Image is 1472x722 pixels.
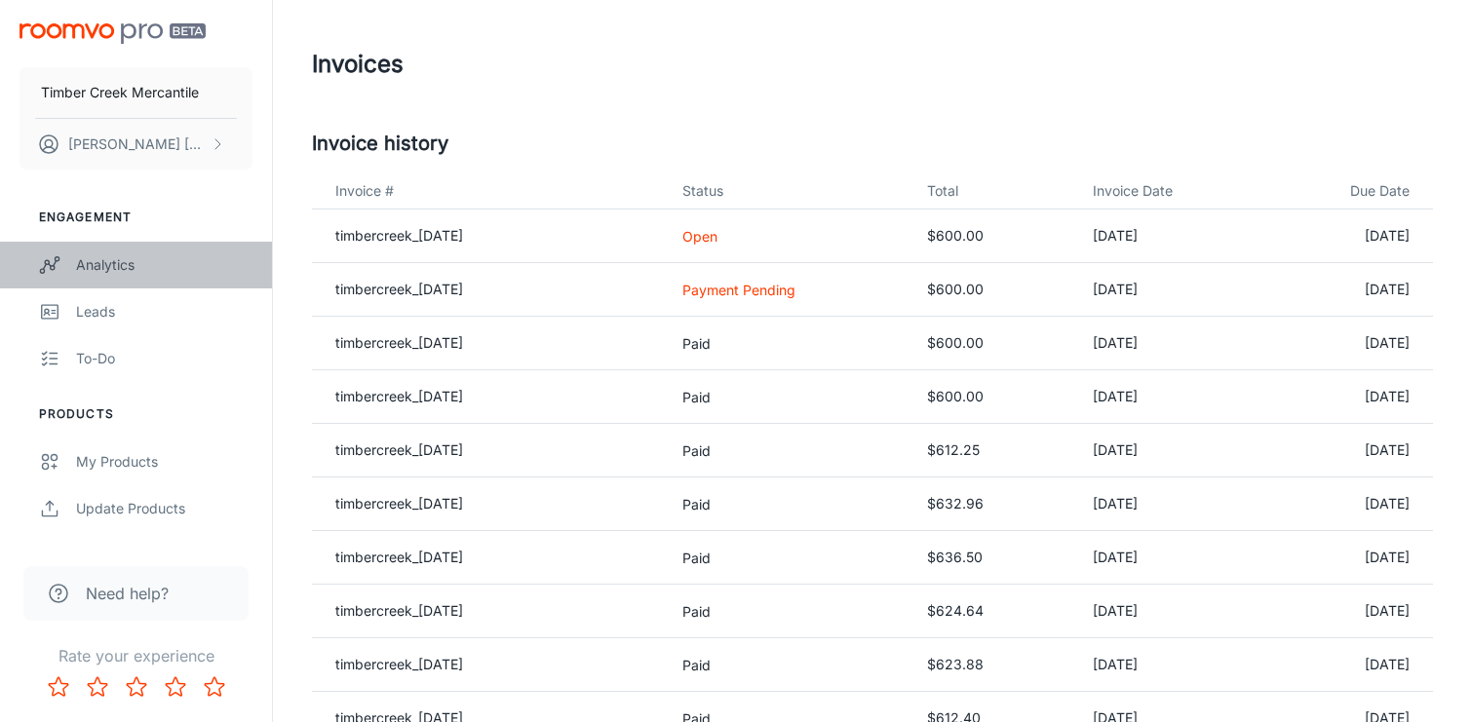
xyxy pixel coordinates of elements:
[16,644,256,667] p: Rate your experience
[1265,263,1433,317] td: [DATE]
[682,280,896,300] p: Payment Pending
[1077,209,1266,263] td: [DATE]
[335,602,463,619] a: timbercreek_[DATE]
[312,47,404,82] h1: Invoices
[1077,317,1266,370] td: [DATE]
[335,441,463,458] a: timbercreek_[DATE]
[1265,424,1433,477] td: [DATE]
[1265,638,1433,692] td: [DATE]
[335,495,463,512] a: timbercreek_[DATE]
[911,477,1077,531] td: $632.96
[41,82,199,103] p: Timber Creek Mercantile
[1077,263,1266,317] td: [DATE]
[682,601,896,622] p: Paid
[195,667,234,706] button: Rate 5 star
[335,334,463,351] a: timbercreek_[DATE]
[335,549,463,565] a: timbercreek_[DATE]
[911,209,1077,263] td: $600.00
[39,667,78,706] button: Rate 1 star
[911,424,1077,477] td: $612.25
[682,655,896,675] p: Paid
[1077,424,1266,477] td: [DATE]
[1265,477,1433,531] td: [DATE]
[682,387,896,407] p: Paid
[911,531,1077,585] td: $636.50
[19,67,252,118] button: Timber Creek Mercantile
[312,129,1433,158] h5: Invoice history
[682,226,896,247] p: Open
[911,263,1077,317] td: $600.00
[911,317,1077,370] td: $600.00
[911,638,1077,692] td: $623.88
[1077,531,1266,585] td: [DATE]
[1077,477,1266,531] td: [DATE]
[335,388,463,404] a: timbercreek_[DATE]
[682,548,896,568] p: Paid
[86,582,169,605] span: Need help?
[335,227,463,244] a: timbercreek_[DATE]
[19,119,252,170] button: [PERSON_NAME] [PERSON_NAME]
[1077,585,1266,638] td: [DATE]
[1077,370,1266,424] td: [DATE]
[1265,173,1433,209] th: Due Date
[335,281,463,297] a: timbercreek_[DATE]
[1077,173,1266,209] th: Invoice Date
[335,656,463,672] a: timbercreek_[DATE]
[78,667,117,706] button: Rate 2 star
[682,494,896,514] p: Paid
[1265,531,1433,585] td: [DATE]
[911,370,1077,424] td: $600.00
[682,440,896,461] p: Paid
[76,301,252,323] div: Leads
[1265,209,1433,263] td: [DATE]
[682,333,896,354] p: Paid
[667,173,911,209] th: Status
[1077,638,1266,692] td: [DATE]
[76,254,252,276] div: Analytics
[156,667,195,706] button: Rate 4 star
[76,498,252,519] div: Update Products
[68,133,206,155] p: [PERSON_NAME] [PERSON_NAME]
[312,173,667,209] th: Invoice #
[911,585,1077,638] td: $624.64
[76,451,252,473] div: My Products
[19,23,206,44] img: Roomvo PRO Beta
[1265,585,1433,638] td: [DATE]
[911,173,1077,209] th: Total
[1265,317,1433,370] td: [DATE]
[76,348,252,369] div: To-do
[1265,370,1433,424] td: [DATE]
[117,667,156,706] button: Rate 3 star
